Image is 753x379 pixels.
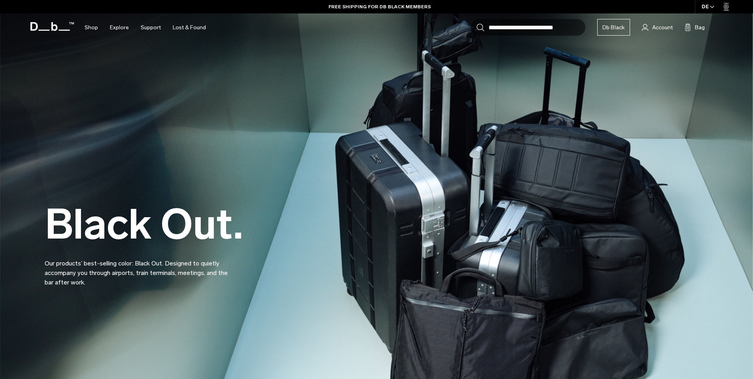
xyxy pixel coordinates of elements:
[597,19,630,36] a: Db Black
[85,13,98,42] a: Shop
[642,23,673,32] a: Account
[45,249,234,287] p: Our products’ best-selling color: Black Out. Designed to quietly accompany you through airports, ...
[328,3,431,10] a: FREE SHIPPING FOR DB BLACK MEMBERS
[45,204,243,245] h2: Black Out.
[110,13,129,42] a: Explore
[173,13,206,42] a: Lost & Found
[79,13,212,42] nav: Main Navigation
[141,13,161,42] a: Support
[652,23,673,32] span: Account
[695,23,705,32] span: Bag
[685,23,705,32] button: Bag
